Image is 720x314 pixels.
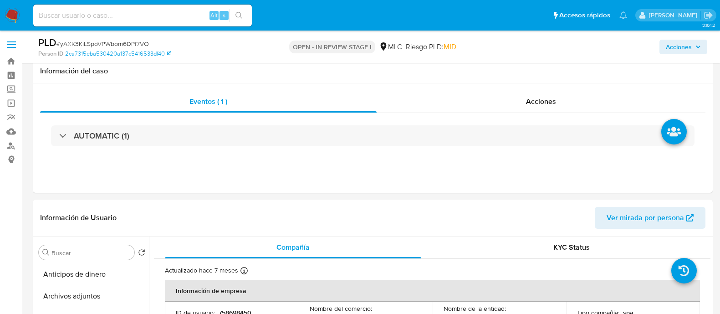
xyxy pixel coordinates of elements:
b: Person ID [38,50,63,58]
span: Acciones [666,40,692,54]
p: Actualizado hace 7 meses [165,266,238,275]
span: Accesos rápidos [559,10,610,20]
button: Archivos adjuntos [35,285,149,307]
button: Anticipos de dinero [35,263,149,285]
a: Salir [704,10,713,20]
button: search-icon [230,9,248,22]
button: Ver mirada por persona [595,207,705,229]
span: Compañía [276,242,310,252]
div: MLC [379,42,402,52]
span: s [223,11,225,20]
span: Eventos ( 1 ) [189,96,227,107]
button: Volver al orden por defecto [138,249,145,259]
input: Buscar usuario o caso... [33,10,252,21]
span: Alt [210,11,218,20]
span: KYC Status [553,242,590,252]
h1: Información de Usuario [40,213,117,222]
span: Acciones [526,96,556,107]
span: # yAXK3KiLSpoVPWbom6DPf7VO [56,39,149,48]
b: PLD [38,35,56,50]
input: Buscar [51,249,131,257]
p: Nombre de la entidad : [444,304,506,313]
h3: AUTOMATIC (1) [74,131,129,141]
a: Notificaciones [619,11,627,19]
h1: Información del caso [40,67,705,76]
th: Información de empresa [165,280,700,302]
span: Riesgo PLD: [406,42,456,52]
a: 2ca7315eba530420a137c5416533df40 [65,50,171,58]
div: AUTOMATIC (1) [51,125,694,146]
button: Acciones [659,40,707,54]
p: pablo.ruidiaz@mercadolibre.com [649,11,700,20]
button: Buscar [42,249,50,256]
p: Nombre del comercio : [310,304,372,313]
span: Ver mirada por persona [607,207,684,229]
p: OPEN - IN REVIEW STAGE I [289,41,375,53]
span: MID [444,41,456,52]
